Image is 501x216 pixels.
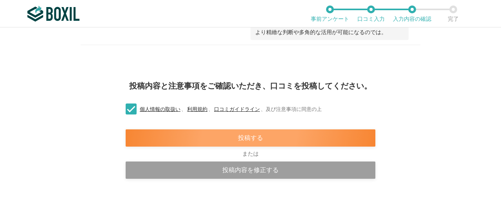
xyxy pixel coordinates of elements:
[27,6,79,22] img: ボクシルSaaS_ロゴ
[139,106,181,112] a: 個人情報の取扱い
[350,5,391,22] li: 口コミ入力
[213,106,261,112] a: 口コミガイドライン
[126,162,375,179] div: 投稿内容を修正する
[433,5,474,22] li: 完了
[309,5,350,22] li: 事前アンケート
[119,105,322,114] label: 、 、 、 及び注意事項に同意の上
[186,106,208,112] a: 利用規約
[126,129,375,147] div: 投稿する
[255,12,403,35] span: まだまだ見れていない数値があるため、さらに細かく細分化した店舗ごとの売上や傾向まで分析できるようになると 、より精緻な判断や多角的な活用が可能になるのでは。
[391,5,433,22] li: 入力内容の確認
